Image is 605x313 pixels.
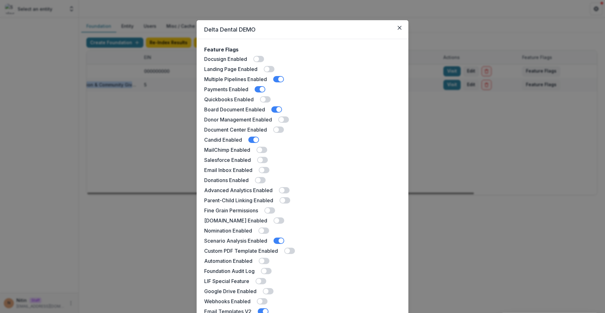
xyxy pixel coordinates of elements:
[204,146,250,154] label: MailChimp Enabled
[204,257,252,265] label: Automation Enabled
[204,217,267,224] label: [DOMAIN_NAME] Enabled
[395,23,405,33] button: Close
[204,75,267,83] label: Multiple Pipelines Enabled
[204,227,252,234] label: Nomination Enabled
[204,277,249,285] label: LIF Special Feature
[204,298,251,305] label: Webhooks Enabled
[204,207,258,214] label: Fine Grain Permissions
[204,186,273,194] label: Advanced Analytics Enabled
[204,156,251,164] label: Salesforce Enabled
[204,197,273,204] label: Parent-Child Linking Enabled
[204,65,257,73] label: Landing Page Enabled
[204,126,267,133] label: Document Center Enabled
[204,86,248,93] label: Payments Enabled
[197,20,408,39] header: Delta Dental DEMO
[204,247,278,255] label: Custom PDF Template Enabled
[204,176,249,184] label: Donations Enabled
[204,136,242,144] label: Candid Enabled
[204,96,254,103] label: Quickbooks Enabled
[204,267,255,275] label: Foundation Audit Log
[204,166,252,174] label: Email Inbox Enabled
[204,55,247,63] label: Docusign Enabled
[204,287,256,295] label: Google Drive Enabled
[204,47,239,53] h2: Feature Flags
[204,116,272,123] label: Donor Management Enabled
[204,106,265,113] label: Board Document Enabled
[204,237,267,245] label: Scenario Analysis Enabled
